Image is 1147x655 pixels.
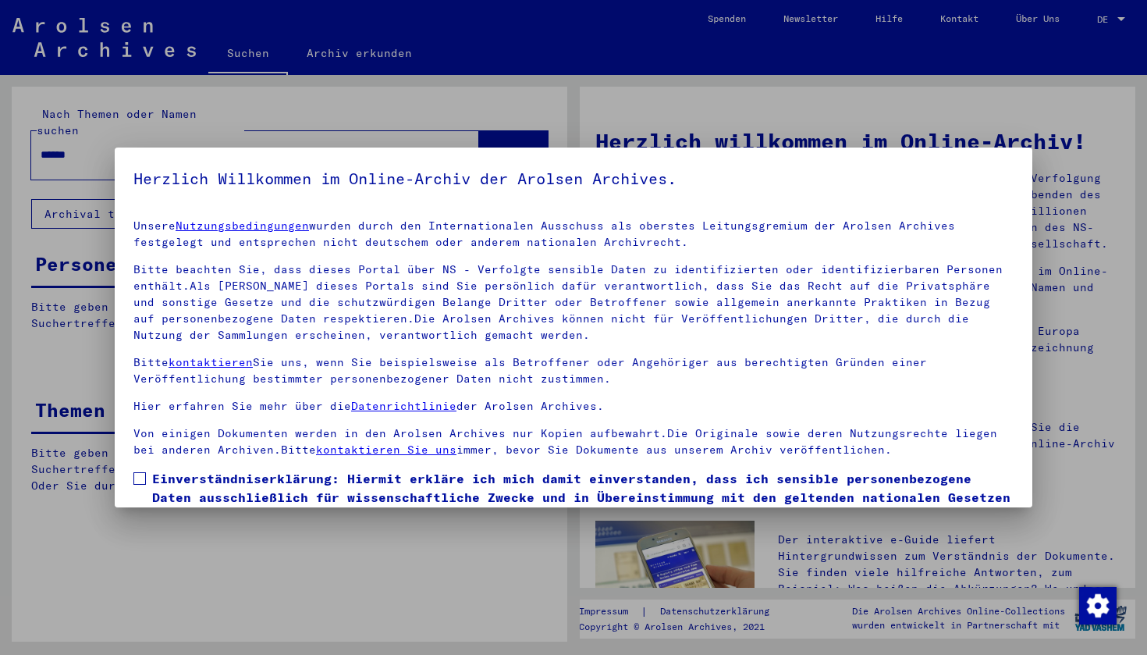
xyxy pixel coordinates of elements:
p: Von einigen Dokumenten werden in den Arolsen Archives nur Kopien aufbewahrt.Die Originale sowie d... [133,425,1014,458]
p: Hier erfahren Sie mehr über die der Arolsen Archives. [133,398,1014,415]
img: Zustimmung ändern [1079,587,1117,625]
p: Bitte Sie uns, wenn Sie beispielsweise als Betroffener oder Angehöriger aus berechtigten Gründen ... [133,354,1014,387]
p: Unsere wurden durch den Internationalen Ausschuss als oberstes Leitungsgremium der Arolsen Archiv... [133,218,1014,251]
a: Nutzungsbedingungen [176,219,309,233]
a: Datenrichtlinie [351,399,456,413]
a: kontaktieren [169,355,253,369]
span: Einverständniserklärung: Hiermit erkläre ich mich damit einverstanden, dass ich sensible personen... [152,469,1014,544]
p: Bitte beachten Sie, dass dieses Portal über NS - Verfolgte sensible Daten zu identifizierten oder... [133,262,1014,344]
div: Zustimmung ändern [1078,586,1116,624]
a: kontaktieren Sie uns [316,443,456,457]
h5: Herzlich Willkommen im Online-Archiv der Arolsen Archives. [133,166,1014,191]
